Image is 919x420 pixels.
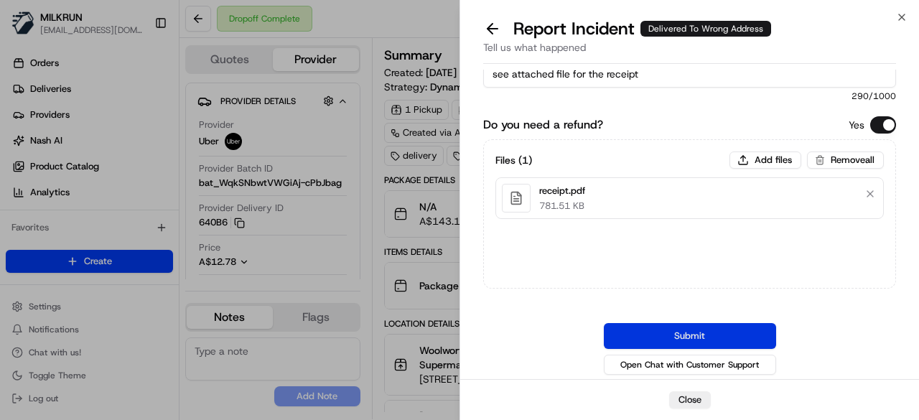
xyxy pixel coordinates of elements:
p: Yes [849,118,864,132]
p: receipt.pdf [539,184,585,198]
button: Submit [604,323,776,349]
label: Do you need a refund? [483,116,603,134]
div: Tell us what happened [483,40,896,64]
h3: Files ( 1 ) [495,153,532,167]
p: Report Incident [513,17,771,40]
button: Add files [729,151,801,169]
button: Close [669,391,711,409]
button: Open Chat with Customer Support [604,355,776,375]
span: 290 /1000 [483,90,896,102]
div: Delivered To Wrong Address [640,21,771,37]
button: Remove file [860,184,880,204]
button: Removeall [807,151,884,169]
p: 781.51 KB [539,200,585,213]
